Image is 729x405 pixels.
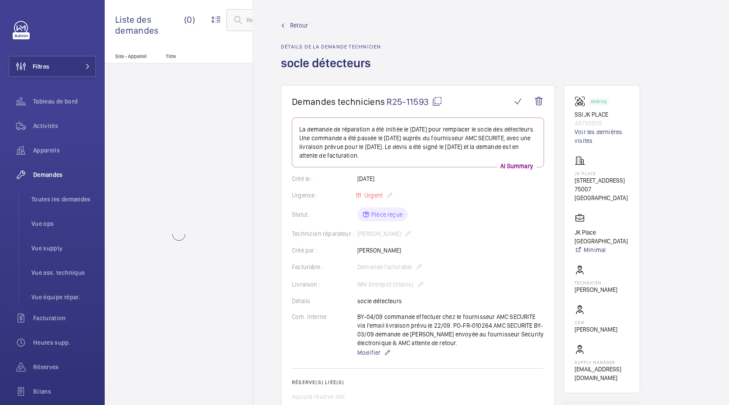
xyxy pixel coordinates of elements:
[575,320,617,325] p: CSM
[105,53,162,59] p: Site - Appareil
[33,387,96,396] span: Bilans
[575,176,629,185] p: [STREET_ADDRESS]
[31,219,96,228] span: Vue ops
[575,110,629,119] p: SSI JK PLACE
[31,293,96,301] span: Vue équipe répar.
[33,97,96,106] span: Tableau de bord
[387,96,442,107] span: R25-11593
[575,280,617,285] p: Technicien
[33,146,96,155] span: Appareils
[575,325,617,334] p: [PERSON_NAME]
[33,314,96,322] span: Facturation
[33,363,96,371] span: Réserves
[166,53,223,59] p: Titre
[357,348,380,357] span: Modifier
[575,185,629,202] p: 75007 [GEOGRAPHIC_DATA]
[31,244,96,253] span: Vue supply
[33,121,96,130] span: Activités
[281,55,381,85] h1: socle détecteurs
[292,379,544,385] h2: Réserve(s) liée(s)
[575,171,629,176] p: JK PLACE
[575,119,629,128] p: 45730835
[575,246,629,254] a: Minimal
[292,96,385,107] span: Demandes techniciens
[31,268,96,277] span: Vue ass. technique
[575,96,589,107] img: fire_alarm.svg
[299,125,537,160] p: La demande de réparation a été initiée le [DATE] pour remplacer le socle des détecteurs. Une comm...
[31,195,96,204] span: Toutes les demandes
[497,162,537,170] p: AI Summary
[281,44,381,50] h2: Détails de la demande technicien
[575,365,629,382] p: [EMAIL_ADDRESS][DOMAIN_NAME]
[290,21,308,30] span: Retour
[575,128,629,145] a: Voir les dernières visites
[33,62,49,71] span: Filtres
[575,360,629,365] p: Supply manager
[226,9,367,31] input: Recherche par numéro de demande ou devis
[33,338,96,347] span: Heures supp.
[575,228,629,246] p: JK Place [GEOGRAPHIC_DATA]
[115,14,184,36] span: Liste des demandes
[591,100,606,103] p: Working
[575,285,617,294] p: [PERSON_NAME]
[33,170,96,179] span: Demandes
[9,56,96,77] button: Filtres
